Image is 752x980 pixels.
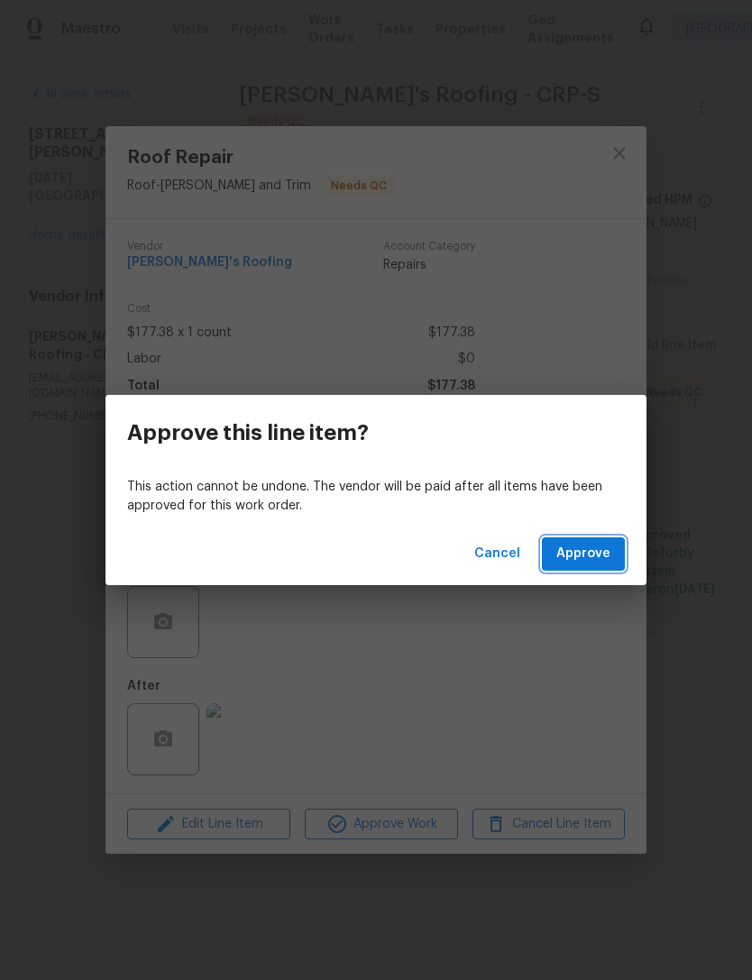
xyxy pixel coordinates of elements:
[542,537,625,571] button: Approve
[127,478,625,516] p: This action cannot be undone. The vendor will be paid after all items have been approved for this...
[127,420,369,445] h3: Approve this line item?
[556,543,610,565] span: Approve
[474,543,520,565] span: Cancel
[467,537,527,571] button: Cancel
